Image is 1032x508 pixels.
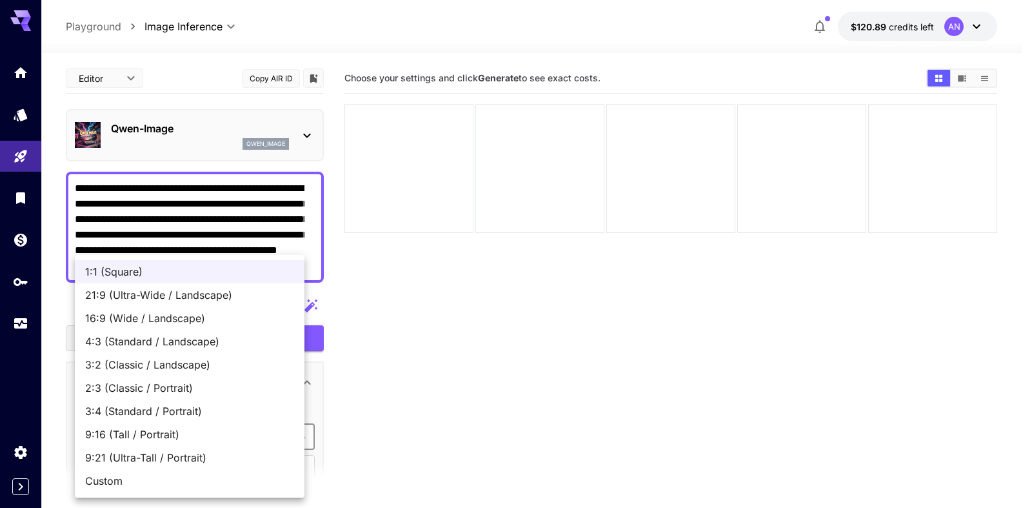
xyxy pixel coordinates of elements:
[85,264,294,279] span: 1:1 (Square)
[85,427,294,442] span: 9:16 (Tall / Portrait)
[85,334,294,349] span: 4:3 (Standard / Landscape)
[85,473,294,489] span: Custom
[85,380,294,396] span: 2:3 (Classic / Portrait)
[85,287,294,303] span: 21:9 (Ultra-Wide / Landscape)
[85,357,294,372] span: 3:2 (Classic / Landscape)
[85,450,294,465] span: 9:21 (Ultra-Tall / Portrait)
[85,310,294,326] span: 16:9 (Wide / Landscape)
[85,403,294,419] span: 3:4 (Standard / Portrait)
